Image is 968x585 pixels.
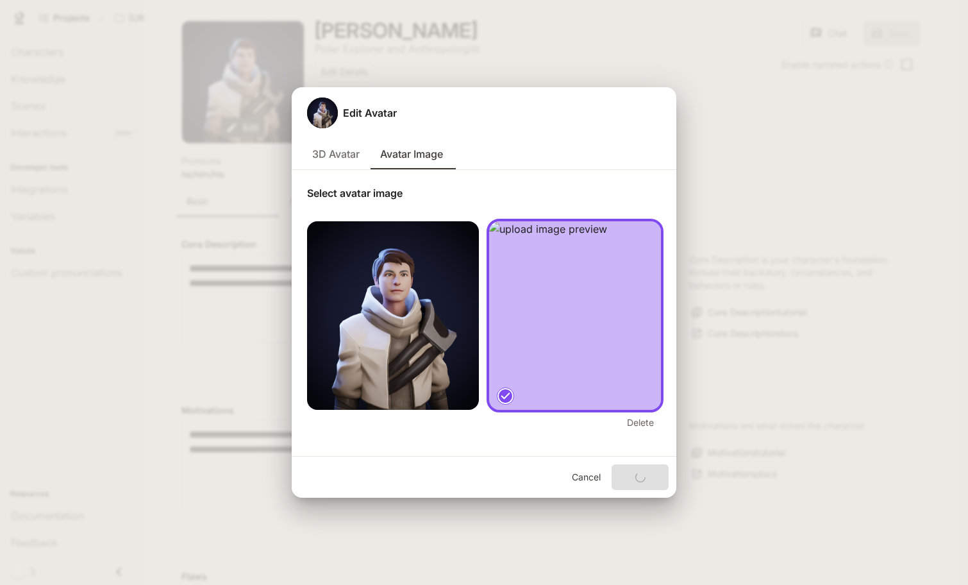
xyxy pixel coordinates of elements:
img: upload image preview [307,221,479,410]
div: Avatar image [307,97,338,128]
button: Cancel [565,464,606,490]
img: upload image preview [489,221,661,410]
button: Delete [620,410,661,436]
button: Open character avatar dialog [307,97,338,128]
button: Avatar Image [370,139,453,169]
button: 3D Avatar [302,139,370,169]
p: Select avatar image [307,185,403,201]
h5: Edit Avatar [343,106,397,120]
div: avatar type [302,139,666,169]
